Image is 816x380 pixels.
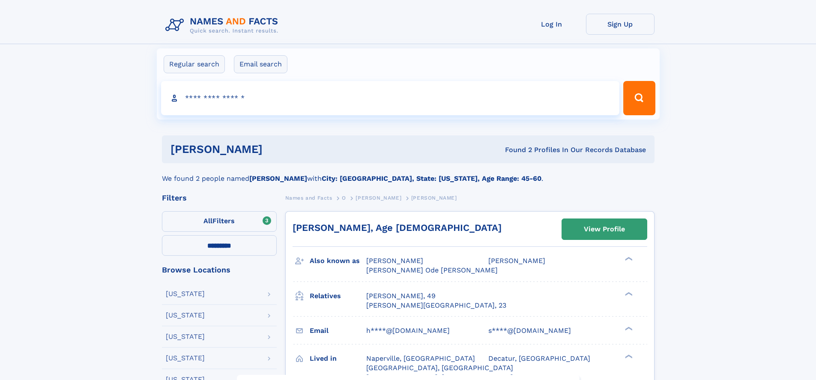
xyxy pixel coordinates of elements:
span: Naperville, [GEOGRAPHIC_DATA] [366,354,475,362]
div: [US_STATE] [166,312,205,319]
div: Found 2 Profiles In Our Records Database [384,145,646,155]
h3: Email [310,323,366,338]
a: [PERSON_NAME], Age [DEMOGRAPHIC_DATA] [293,222,502,233]
a: Names and Facts [285,192,332,203]
a: View Profile [562,219,647,239]
label: Email search [234,55,287,73]
div: [US_STATE] [166,290,205,297]
div: ❯ [623,256,633,262]
span: [PERSON_NAME] [366,257,423,265]
div: [US_STATE] [166,333,205,340]
label: Regular search [164,55,225,73]
div: ❯ [623,326,633,331]
div: We found 2 people named with . [162,163,655,184]
button: Search Button [623,81,655,115]
div: ❯ [623,353,633,359]
b: City: [GEOGRAPHIC_DATA], State: [US_STATE], Age Range: 45-60 [322,174,541,183]
a: Sign Up [586,14,655,35]
a: [PERSON_NAME], 49 [366,291,436,301]
span: [PERSON_NAME] [488,257,545,265]
img: Logo Names and Facts [162,14,285,37]
span: Decatur, [GEOGRAPHIC_DATA] [488,354,590,362]
span: O [342,195,346,201]
div: View Profile [584,219,625,239]
div: ❯ [623,291,633,296]
h3: Lived in [310,351,366,366]
a: Log In [517,14,586,35]
label: Filters [162,211,277,232]
a: [PERSON_NAME][GEOGRAPHIC_DATA], 23 [366,301,506,310]
div: Browse Locations [162,266,277,274]
span: [PERSON_NAME] [411,195,457,201]
span: [PERSON_NAME] [356,195,401,201]
h1: [PERSON_NAME] [170,144,384,155]
span: [GEOGRAPHIC_DATA], [GEOGRAPHIC_DATA] [366,364,513,372]
input: search input [161,81,620,115]
h3: Relatives [310,289,366,303]
span: [PERSON_NAME] Ode [PERSON_NAME] [366,266,498,274]
h3: Also known as [310,254,366,268]
div: Filters [162,194,277,202]
a: [PERSON_NAME] [356,192,401,203]
a: O [342,192,346,203]
b: [PERSON_NAME] [249,174,307,183]
div: [US_STATE] [166,355,205,362]
span: All [203,217,212,225]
